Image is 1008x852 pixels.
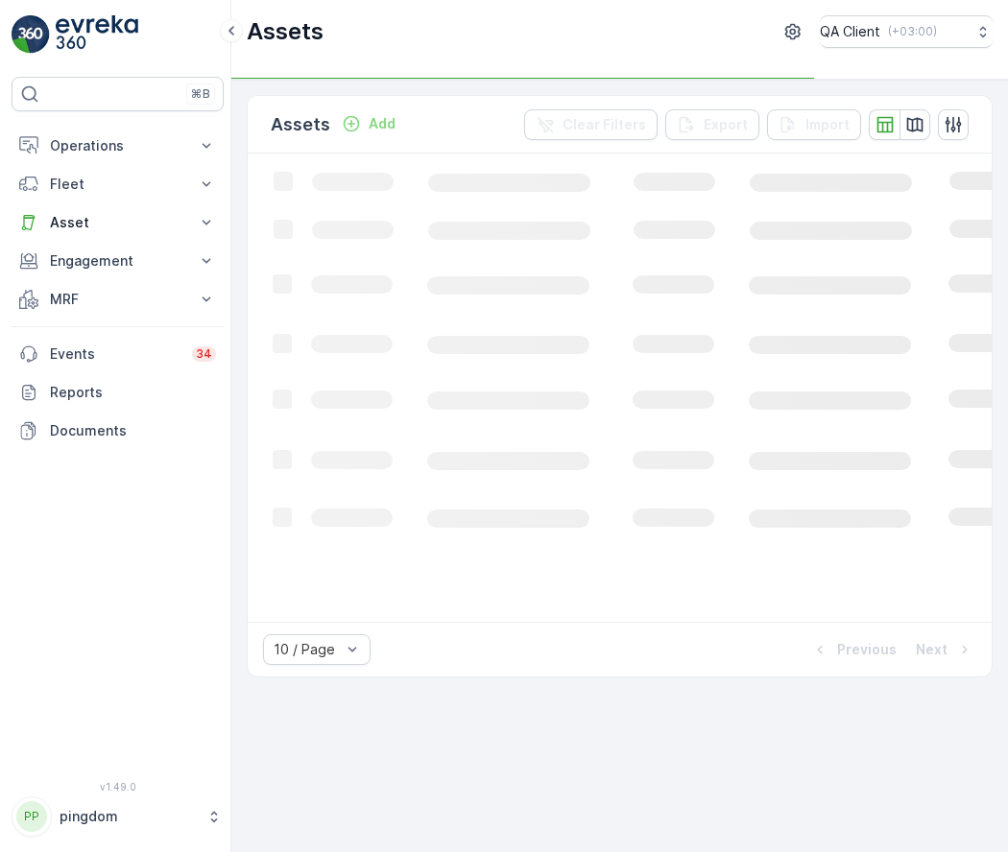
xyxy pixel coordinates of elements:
p: Operations [50,136,185,155]
p: QA Client [820,22,880,41]
p: Fleet [50,175,185,194]
p: Assets [271,111,330,138]
img: logo [12,15,50,54]
p: Previous [837,640,897,659]
button: QA Client(+03:00) [820,15,993,48]
button: Add [334,112,403,135]
p: Events [50,344,180,364]
div: PP [16,801,47,832]
p: Assets [247,16,324,47]
span: v 1.49.0 [12,781,224,793]
button: Next [914,638,976,661]
button: Engagement [12,242,224,280]
a: Reports [12,373,224,412]
p: Import [805,115,850,134]
p: Clear Filters [563,115,646,134]
p: pingdom [60,807,197,826]
button: Export [665,109,759,140]
button: Asset [12,203,224,242]
button: Previous [808,638,899,661]
button: MRF [12,280,224,319]
p: Export [704,115,748,134]
p: Engagement [50,251,185,271]
button: Import [767,109,861,140]
img: logo_light-DOdMpM7g.png [56,15,138,54]
button: Operations [12,127,224,165]
p: Add [369,114,396,133]
p: Reports [50,383,216,402]
p: ⌘B [191,86,210,102]
p: ( +03:00 ) [888,24,937,39]
p: Documents [50,421,216,440]
button: Fleet [12,165,224,203]
button: Clear Filters [524,109,658,140]
p: Asset [50,213,185,232]
p: Next [916,640,948,659]
p: MRF [50,290,185,309]
a: Events34 [12,335,224,373]
a: Documents [12,412,224,450]
p: 34 [196,346,212,362]
button: PPpingdom [12,796,224,837]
